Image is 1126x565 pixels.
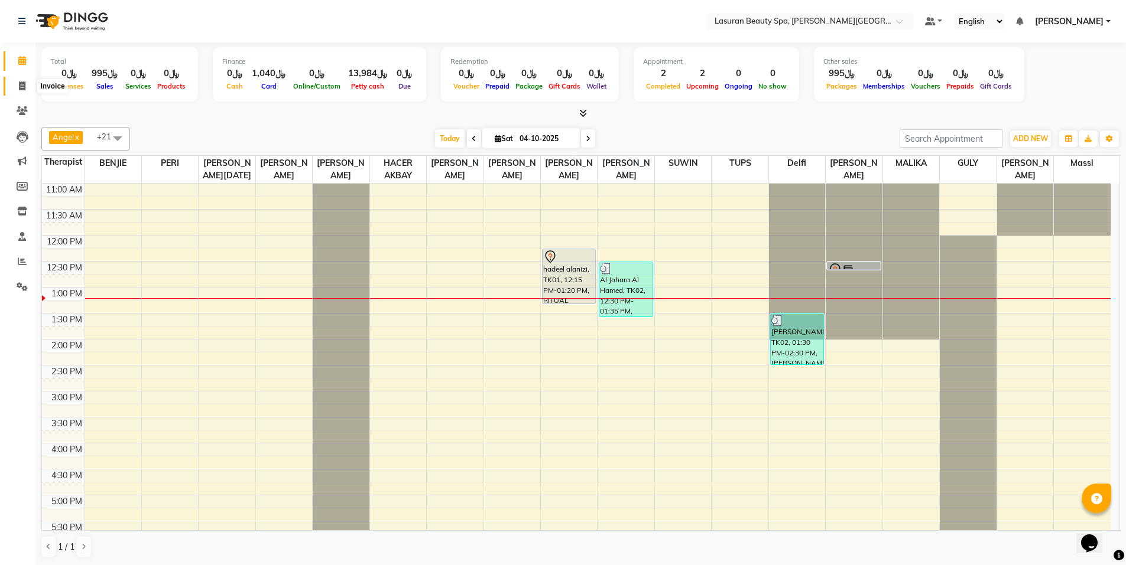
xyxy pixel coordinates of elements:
[122,67,154,80] div: ﷼0
[49,391,85,404] div: 3:00 PM
[222,67,247,80] div: ﷼0
[643,67,683,80] div: 2
[512,67,546,80] div: ﷼0
[516,130,575,148] input: 2025-10-04
[769,156,825,171] span: Delfi
[290,82,343,90] span: Online/Custom
[823,67,860,80] div: ﷼995
[771,314,823,364] div: [PERSON_NAME], TK02, 01:30 PM-02:30 PM, [PERSON_NAME] | جلسة [PERSON_NAME]
[1076,518,1114,553] iframe: chat widget
[142,156,198,171] span: PERI
[543,249,595,303] div: hadeel alanizi, TK01, 12:15 PM-01:20 PM, RITUAL BRIGHT BLUE ROCK | حمام الأحجار الزرقاء
[370,156,426,183] span: HACER AKBAY
[74,132,79,142] a: x
[42,156,85,168] div: Therapist
[860,82,908,90] span: Memberships
[484,156,540,183] span: [PERSON_NAME]
[492,134,516,143] span: Sat
[900,129,1003,148] input: Search Appointment
[51,67,87,80] div: ﷼0
[122,82,154,90] span: Services
[343,67,392,80] div: ﷼13,984
[348,82,387,90] span: Petty cash
[49,365,85,378] div: 2:30 PM
[908,67,943,80] div: ﷼0
[427,156,483,183] span: [PERSON_NAME]
[37,79,67,93] div: Invoice
[883,156,939,171] span: MALIKA
[49,288,85,300] div: 1:00 PM
[512,82,546,90] span: Package
[722,67,755,80] div: 0
[154,82,189,90] span: Products
[53,132,74,142] span: Angel
[655,156,711,171] span: SUWIN
[247,67,290,80] div: ﷼1,040
[49,443,85,456] div: 4:00 PM
[940,156,996,171] span: GULY
[450,57,609,67] div: Redemption
[943,82,977,90] span: Prepaids
[87,67,122,80] div: ﷼995
[392,67,417,80] div: ﷼0
[223,82,246,90] span: Cash
[1010,130,1051,147] button: ADD NEW
[546,67,583,80] div: ﷼0
[826,156,882,183] span: [PERSON_NAME]
[85,156,141,171] span: BENJIE
[44,236,85,248] div: 12:00 PM
[450,67,482,80] div: ﷼0
[977,82,1015,90] span: Gift Cards
[755,67,790,80] div: 0
[541,156,597,183] span: [PERSON_NAME]
[256,156,312,183] span: [PERSON_NAME]
[683,67,722,80] div: 2
[1013,134,1048,143] span: ADD NEW
[93,82,116,90] span: Sales
[49,469,85,482] div: 4:30 PM
[49,339,85,352] div: 2:00 PM
[49,521,85,534] div: 5:30 PM
[482,67,512,80] div: ﷼0
[823,82,860,90] span: Packages
[450,82,482,90] span: Voucher
[583,67,609,80] div: ﷼0
[546,82,583,90] span: Gift Cards
[977,67,1015,80] div: ﷼0
[860,67,908,80] div: ﷼0
[258,82,280,90] span: Card
[1035,15,1104,28] span: [PERSON_NAME]
[44,210,85,222] div: 11:30 AM
[49,417,85,430] div: 3:30 PM
[599,262,652,316] div: Al Johara Al Hamed, TK02, 12:30 PM-01:35 PM, RITUAL BRIGHT BLUE ROCK | حمام الأحجار الزرقاء
[712,156,768,171] span: TUPS
[30,5,111,38] img: logo
[643,82,683,90] span: Completed
[828,262,880,269] div: [PERSON_NAME], TK04, 12:30 PM-12:31 PM, HAIR CUT | قص الشعر
[313,156,369,183] span: [PERSON_NAME]
[823,57,1015,67] div: Other sales
[58,541,74,553] span: 1 / 1
[49,495,85,508] div: 5:00 PM
[199,156,255,183] span: [PERSON_NAME][DATE]
[482,82,512,90] span: Prepaid
[395,82,414,90] span: Due
[51,57,189,67] div: Total
[435,129,465,148] span: Today
[49,313,85,326] div: 1:30 PM
[683,82,722,90] span: Upcoming
[154,67,189,80] div: ﷼0
[583,82,609,90] span: Wallet
[722,82,755,90] span: Ongoing
[1054,156,1111,171] span: massi
[44,262,85,274] div: 12:30 PM
[755,82,790,90] span: No show
[943,67,977,80] div: ﷼0
[643,57,790,67] div: Appointment
[908,82,943,90] span: Vouchers
[97,132,120,141] span: +21
[44,184,85,196] div: 11:00 AM
[290,67,343,80] div: ﷼0
[222,57,417,67] div: Finance
[598,156,654,183] span: [PERSON_NAME]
